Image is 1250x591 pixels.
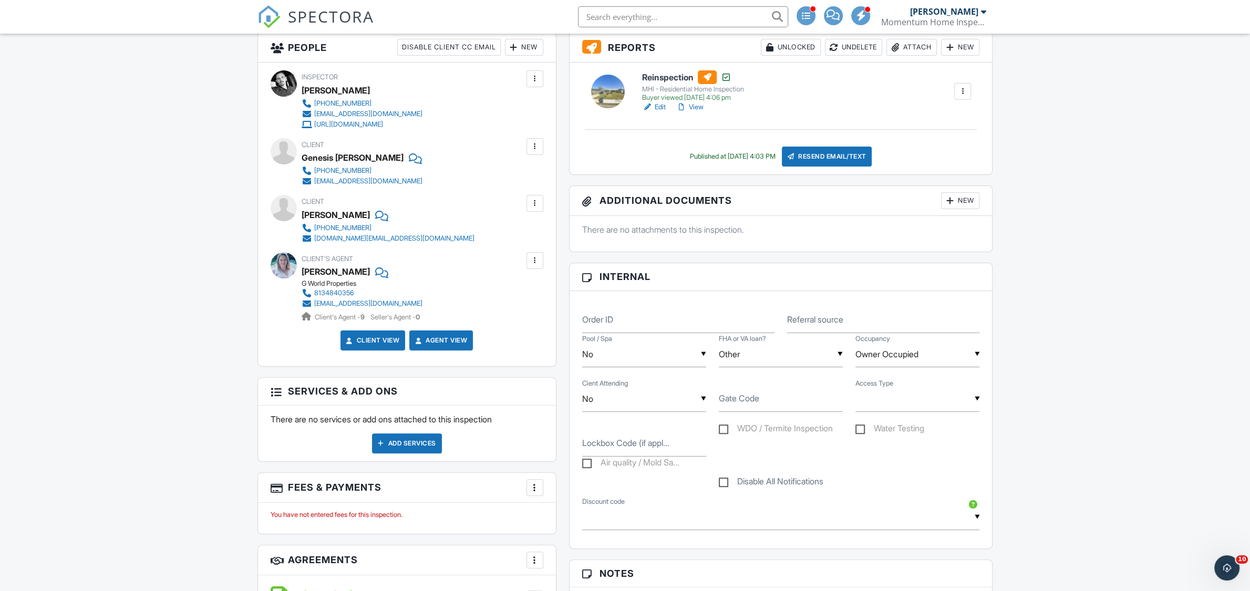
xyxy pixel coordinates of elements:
[302,233,474,244] a: [DOMAIN_NAME][EMAIL_ADDRESS][DOMAIN_NAME]
[413,335,467,346] a: Agent View
[302,150,404,165] div: Genesis [PERSON_NAME]
[258,33,556,63] h3: People
[570,33,993,63] h3: Reports
[719,386,843,412] input: Gate Code
[719,423,833,437] label: WDO / Termite Inspection
[257,14,374,36] a: SPECTORA
[582,431,706,457] input: Lockbox Code (if applicable)
[314,289,354,297] div: 8134840356
[910,6,978,17] div: [PERSON_NAME]
[314,177,422,185] div: [EMAIL_ADDRESS][DOMAIN_NAME]
[314,224,371,232] div: [PHONE_NUMBER]
[302,264,370,279] a: [PERSON_NAME]
[941,39,979,56] div: New
[302,279,431,288] div: G World Properties
[314,110,422,118] div: [EMAIL_ADDRESS][DOMAIN_NAME]
[302,223,474,233] a: [PHONE_NUMBER]
[271,511,543,519] div: You have not entered fees for this inspection.
[719,392,759,404] label: Gate Code
[314,234,474,243] div: [DOMAIN_NAME][EMAIL_ADDRESS][DOMAIN_NAME]
[578,6,788,27] input: Search everything...
[642,85,744,94] div: MHI - Residential Home Inspection
[302,82,370,98] div: [PERSON_NAME]
[570,560,993,587] h3: Notes
[1214,555,1239,580] iframe: Intercom live chat
[642,70,744,84] h6: Reinspection
[302,119,422,130] a: [URL][DOMAIN_NAME]
[582,497,625,506] label: Discount code
[302,255,353,263] span: Client's Agent
[302,165,422,176] a: [PHONE_NUMBER]
[642,94,744,102] div: Buyer viewed [DATE] 4:06 pm
[314,99,371,108] div: [PHONE_NUMBER]
[372,433,442,453] div: Add Services
[941,192,979,209] div: New
[258,378,556,405] h3: Services & Add ons
[258,406,556,461] div: There are no services or add ons attached to this inspection
[302,198,324,205] span: Client
[258,545,556,575] h3: Agreements
[690,152,776,161] div: Published at [DATE] 4:03 PM
[676,102,704,112] a: View
[881,17,986,27] div: Momentum Home Inspections
[825,39,882,56] div: Undelete
[642,70,744,102] a: Reinspection MHI - Residential Home Inspection Buyer viewed [DATE] 4:06 pm
[315,313,366,321] span: Client's Agent -
[570,263,993,291] h3: Internal
[782,147,872,167] div: Resend Email/Text
[582,334,612,344] label: Pool / Spa
[761,39,821,56] div: Unlocked
[642,102,666,112] a: Edit
[302,298,422,309] a: [EMAIL_ADDRESS][DOMAIN_NAME]
[855,379,893,388] label: Access Type
[570,186,993,216] h3: Additional Documents
[582,314,613,325] label: Order ID
[314,120,383,129] div: [URL][DOMAIN_NAME]
[344,335,400,346] a: Client View
[719,476,823,490] label: Disable All Notifications
[582,379,628,388] label: Cient Attending
[719,334,766,344] label: FHA or VA loan?
[302,109,422,119] a: [EMAIL_ADDRESS][DOMAIN_NAME]
[582,437,669,449] label: Lockbox Code (if applicable)
[257,5,281,28] img: The Best Home Inspection Software - Spectora
[787,314,843,325] label: Referral source
[370,313,420,321] span: Seller's Agent -
[302,73,338,81] span: Inspector
[302,98,422,109] a: [PHONE_NUMBER]
[314,167,371,175] div: [PHONE_NUMBER]
[416,313,420,321] strong: 0
[886,39,937,56] div: Attach
[302,176,422,186] a: [EMAIL_ADDRESS][DOMAIN_NAME]
[302,288,422,298] a: 8134840356
[582,224,980,235] p: There are no attachments to this inspection.
[397,39,501,56] div: Disable Client CC Email
[258,473,556,503] h3: Fees & Payments
[855,334,890,344] label: Occupancy
[288,5,374,27] span: SPECTORA
[855,423,924,437] label: Water Testing
[360,313,365,321] strong: 9
[505,39,543,56] div: New
[314,299,422,308] div: [EMAIL_ADDRESS][DOMAIN_NAME]
[1236,555,1248,564] span: 10
[302,141,324,149] span: Client
[582,458,679,471] label: Air quality / Mold Sampling
[302,207,370,223] div: [PERSON_NAME]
